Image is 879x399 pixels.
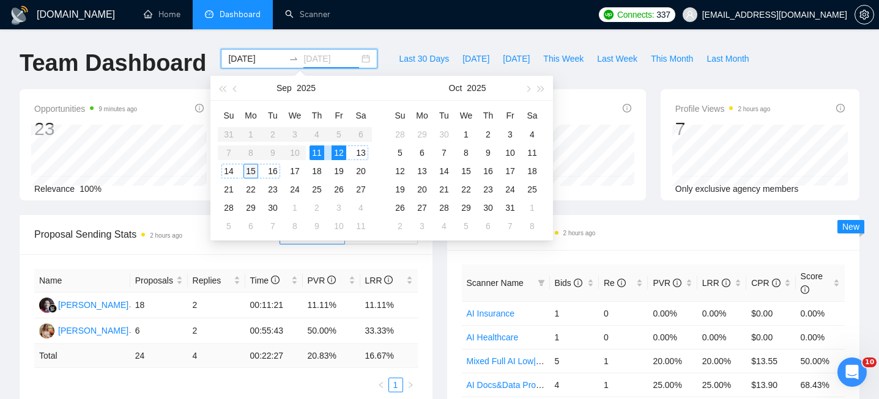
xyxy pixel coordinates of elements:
[525,164,540,178] div: 18
[407,381,414,389] span: right
[389,217,411,235] td: 2025-11-02
[393,200,407,215] div: 26
[836,104,845,112] span: info-circle
[240,217,262,235] td: 2025-10-06
[644,49,700,68] button: This Month
[746,325,795,349] td: $0.00
[39,325,128,335] a: AV[PERSON_NAME]
[455,217,477,235] td: 2025-11-05
[503,52,530,65] span: [DATE]
[648,373,697,397] td: 25.00%
[328,199,350,217] td: 2025-10-03
[503,164,517,178] div: 17
[651,52,693,65] span: This Month
[467,309,515,318] a: AI Insurance
[499,106,521,125] th: Fr
[285,9,330,20] a: searchScanner
[389,125,411,144] td: 2025-09-28
[360,344,418,368] td: 16.67 %
[188,318,245,344] td: 2
[499,199,521,217] td: 2025-10-31
[455,125,477,144] td: 2025-10-01
[34,117,137,141] div: 23
[437,145,451,160] div: 7
[550,349,599,373] td: 5
[328,162,350,180] td: 2025-09-19
[801,271,823,295] span: Score
[332,182,346,197] div: 26
[521,180,543,199] td: 2025-10-25
[403,378,418,392] button: right
[328,144,350,162] td: 2025-09-12
[503,127,517,142] div: 3
[360,293,418,318] td: 11.11%
[503,182,517,197] div: 24
[350,144,372,162] td: 2025-09-13
[855,5,874,24] button: setting
[284,106,306,125] th: We
[310,182,324,197] div: 25
[303,52,359,65] input: End date
[262,106,284,125] th: Tu
[287,182,302,197] div: 24
[411,180,433,199] td: 2025-10-20
[243,200,258,215] div: 29
[563,230,596,236] time: 2 hours ago
[243,219,258,233] div: 6
[617,279,626,287] span: info-circle
[98,106,137,112] time: 9 minutes ago
[188,269,245,293] th: Replies
[34,101,137,116] span: Opportunities
[437,127,451,142] div: 30
[306,106,328,125] th: Th
[328,106,350,125] th: Fr
[389,199,411,217] td: 2025-10-26
[303,344,360,368] td: 20.83 %
[697,349,746,373] td: 20.00%
[328,180,350,199] td: 2025-09-26
[144,9,180,20] a: homeHome
[193,274,231,287] span: Replies
[240,180,262,199] td: 2025-09-22
[746,373,795,397] td: $13.90
[525,145,540,160] div: 11
[354,164,368,178] div: 20
[437,164,451,178] div: 14
[265,219,280,233] div: 7
[220,9,261,20] span: Dashboard
[48,304,57,313] img: gigradar-bm.png
[467,278,524,288] span: Scanner Name
[243,164,258,178] div: 15
[328,217,350,235] td: 2025-10-10
[411,217,433,235] td: 2025-11-03
[377,381,385,389] span: left
[365,276,393,285] span: LRR
[130,293,188,318] td: 18
[284,162,306,180] td: 2025-09-17
[20,49,206,78] h1: Team Dashboard
[399,52,449,65] span: Last 30 Days
[796,301,845,325] td: 0.00%
[393,127,407,142] div: 28
[415,164,429,178] div: 13
[284,217,306,235] td: 2025-10-08
[354,182,368,197] div: 27
[350,162,372,180] td: 2025-09-20
[772,279,781,287] span: info-circle
[221,182,236,197] div: 21
[525,219,540,233] div: 8
[477,162,499,180] td: 2025-10-16
[521,162,543,180] td: 2025-10-18
[521,217,543,235] td: 2025-11-08
[599,301,648,325] td: 0
[433,125,455,144] td: 2025-09-30
[455,199,477,217] td: 2025-10-29
[796,325,845,349] td: 0.00%
[195,104,204,112] span: info-circle
[218,106,240,125] th: Su
[455,162,477,180] td: 2025-10-15
[240,106,262,125] th: Mo
[481,200,495,215] div: 30
[34,227,280,242] span: Proposal Sending Stats
[262,217,284,235] td: 2025-10-07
